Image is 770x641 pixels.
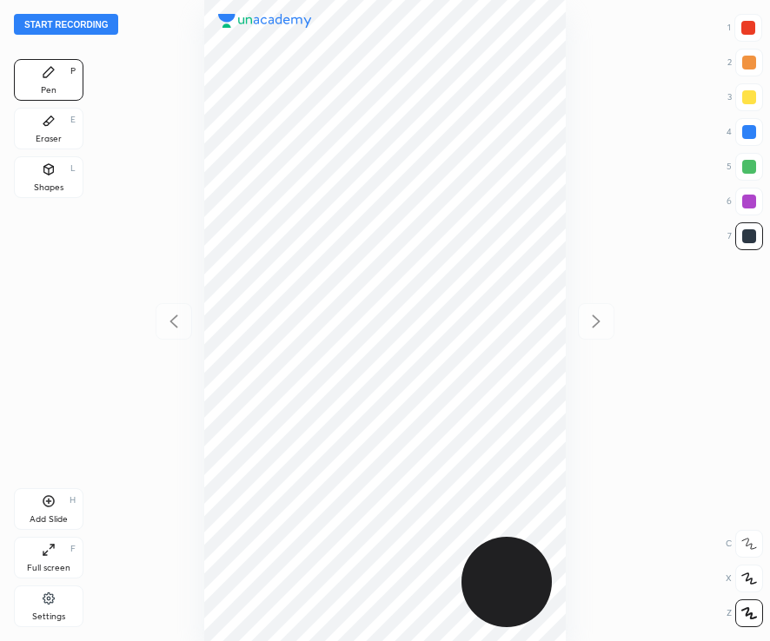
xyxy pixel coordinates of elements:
div: F [70,545,76,553]
div: Full screen [27,564,70,572]
img: logo.38c385cc.svg [218,14,312,28]
button: Start recording [14,14,118,35]
div: X [726,565,763,592]
div: P [70,67,76,76]
div: Z [727,599,763,627]
div: 7 [727,222,763,250]
div: Settings [32,612,65,621]
div: L [70,164,76,173]
div: 1 [727,14,762,42]
div: 2 [727,49,763,76]
div: 3 [727,83,763,111]
div: H [70,496,76,505]
div: 5 [727,153,763,181]
div: Pen [41,86,56,95]
div: E [70,116,76,124]
div: Add Slide [30,515,68,524]
div: Eraser [36,135,62,143]
div: 4 [727,118,763,146]
div: C [726,530,763,558]
div: 6 [727,188,763,215]
div: Shapes [34,183,63,192]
